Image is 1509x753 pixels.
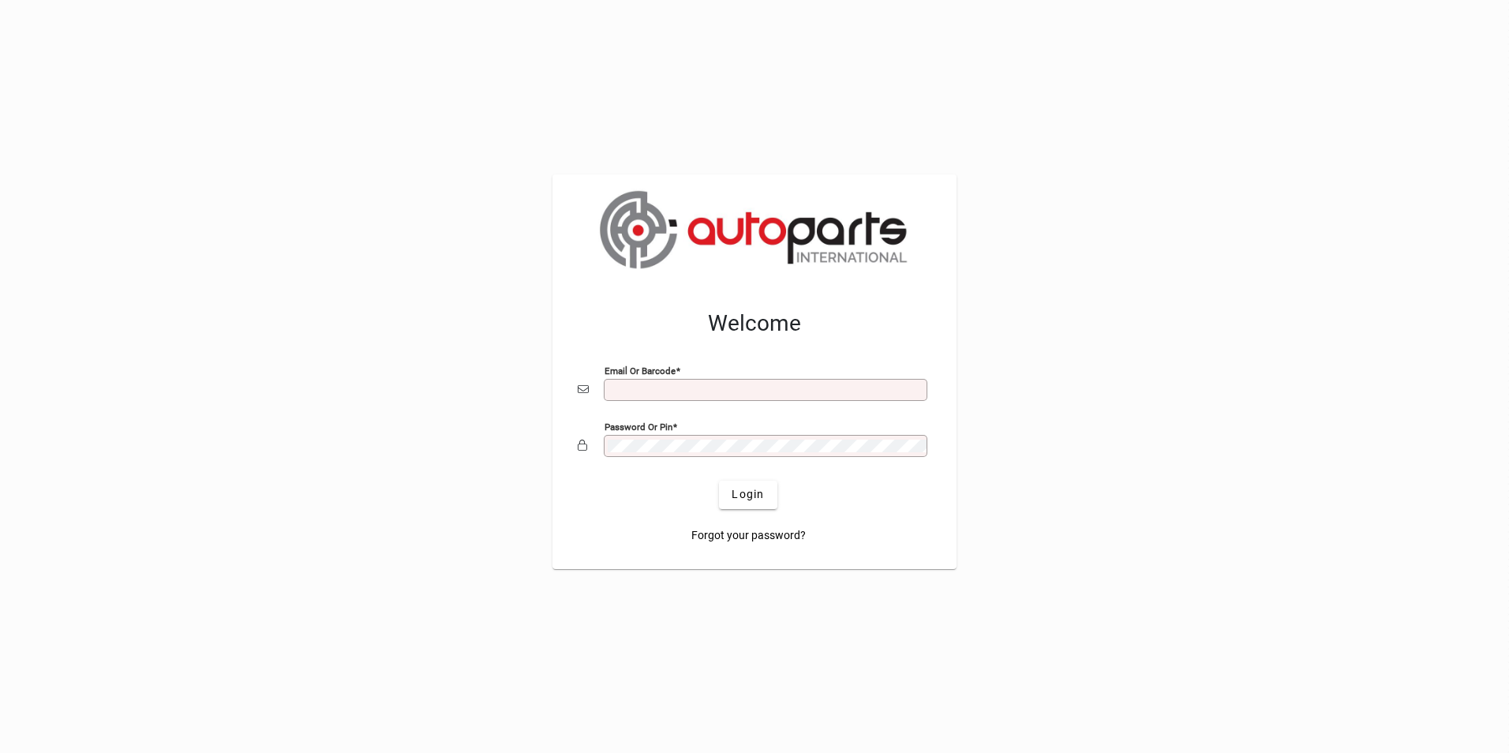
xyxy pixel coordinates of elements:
[605,365,676,376] mat-label: Email or Barcode
[605,421,672,432] mat-label: Password or Pin
[685,522,812,550] a: Forgot your password?
[719,481,777,509] button: Login
[732,486,764,503] span: Login
[691,527,806,544] span: Forgot your password?
[578,310,931,337] h2: Welcome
